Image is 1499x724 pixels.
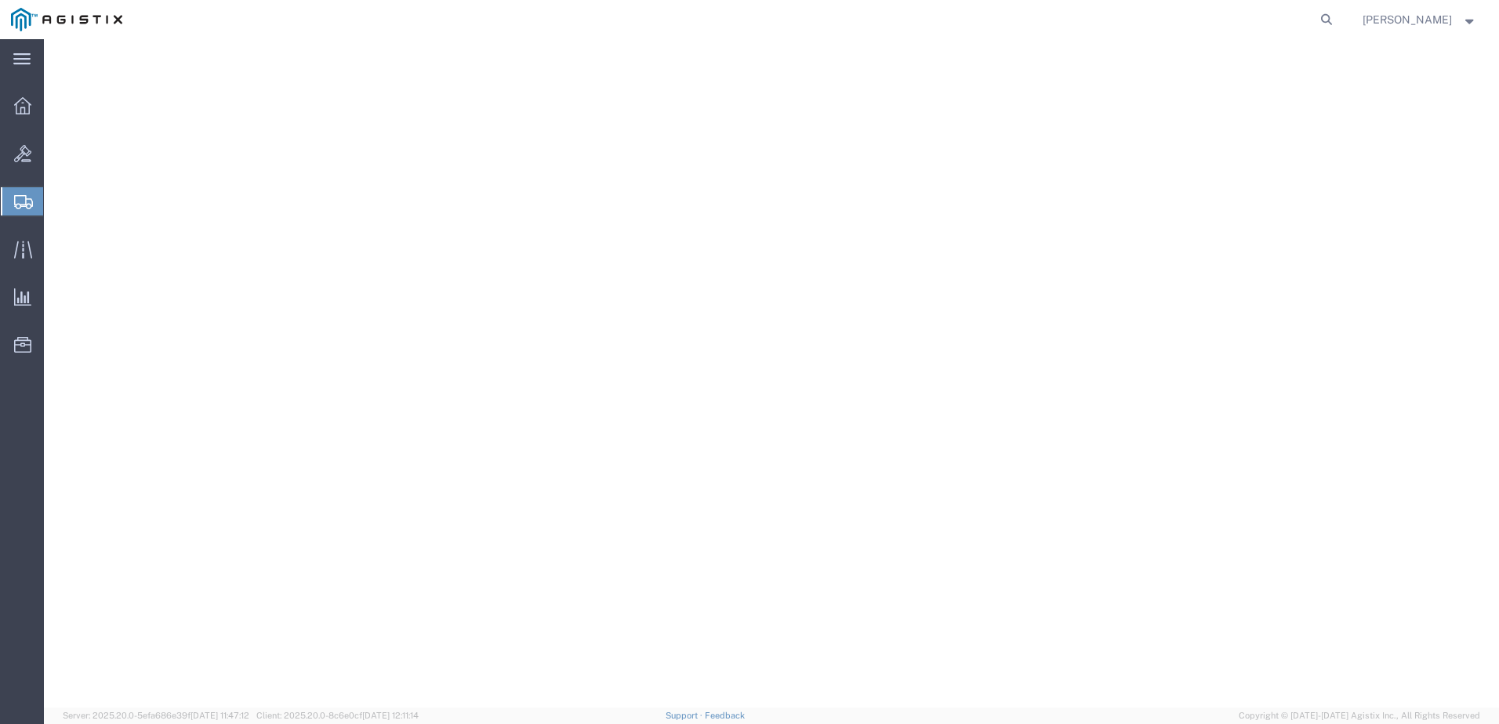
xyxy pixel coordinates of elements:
span: Server: 2025.20.0-5efa686e39f [63,711,249,720]
a: Support [666,711,705,720]
span: Copyright © [DATE]-[DATE] Agistix Inc., All Rights Reserved [1239,709,1480,722]
a: Feedback [705,711,745,720]
button: [PERSON_NAME] [1362,10,1478,29]
span: Dylan Jewell [1363,11,1452,28]
img: logo [11,8,122,31]
span: [DATE] 12:11:14 [362,711,419,720]
span: [DATE] 11:47:12 [191,711,249,720]
iframe: FS Legacy Container [44,39,1499,708]
span: Client: 2025.20.0-8c6e0cf [256,711,419,720]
